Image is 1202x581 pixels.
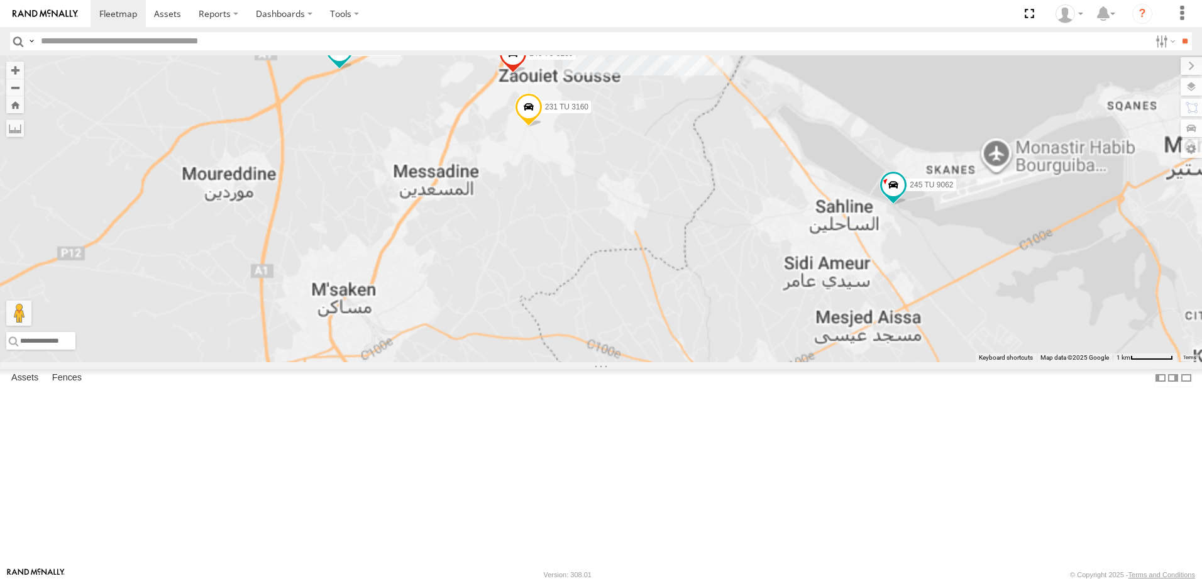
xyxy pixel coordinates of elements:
[7,568,65,581] a: Visit our Website
[544,571,592,578] div: Version: 308.01
[1183,355,1196,360] a: Terms (opens in new tab)
[1113,353,1177,362] button: Map Scale: 1 km per 64 pixels
[1051,4,1088,23] div: Nejah Benkhalifa
[6,62,24,79] button: Zoom in
[545,102,588,111] span: 231 TU 3160
[5,369,45,387] label: Assets
[1132,4,1152,24] i: ?
[6,301,31,326] button: Drag Pegman onto the map to open Street View
[1181,140,1202,158] label: Map Settings
[1070,571,1195,578] div: © Copyright 2025 -
[46,369,88,387] label: Fences
[910,180,953,189] span: 245 TU 9062
[13,9,78,18] img: rand-logo.svg
[6,96,24,113] button: Zoom Home
[6,79,24,96] button: Zoom out
[1180,369,1193,387] label: Hide Summary Table
[26,32,36,50] label: Search Query
[1040,354,1109,361] span: Map data ©2025 Google
[1150,32,1177,50] label: Search Filter Options
[979,353,1033,362] button: Keyboard shortcuts
[1117,354,1130,361] span: 1 km
[1128,571,1195,578] a: Terms and Conditions
[1154,369,1167,387] label: Dock Summary Table to the Left
[6,119,24,137] label: Measure
[1167,369,1179,387] label: Dock Summary Table to the Right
